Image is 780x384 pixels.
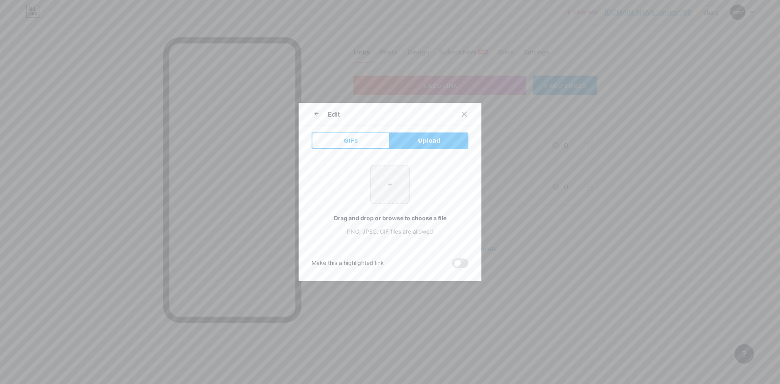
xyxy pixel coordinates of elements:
span: GIFs [344,137,358,145]
div: PNG, JPEG, GIF files are allowed [312,227,468,236]
div: Edit [328,109,340,119]
div: Drag and drop or browse to choose a file [312,214,468,222]
span: Upload [418,137,440,145]
button: GIFs [312,132,390,149]
div: Make this a highlighted link [312,258,384,268]
button: Upload [390,132,468,149]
